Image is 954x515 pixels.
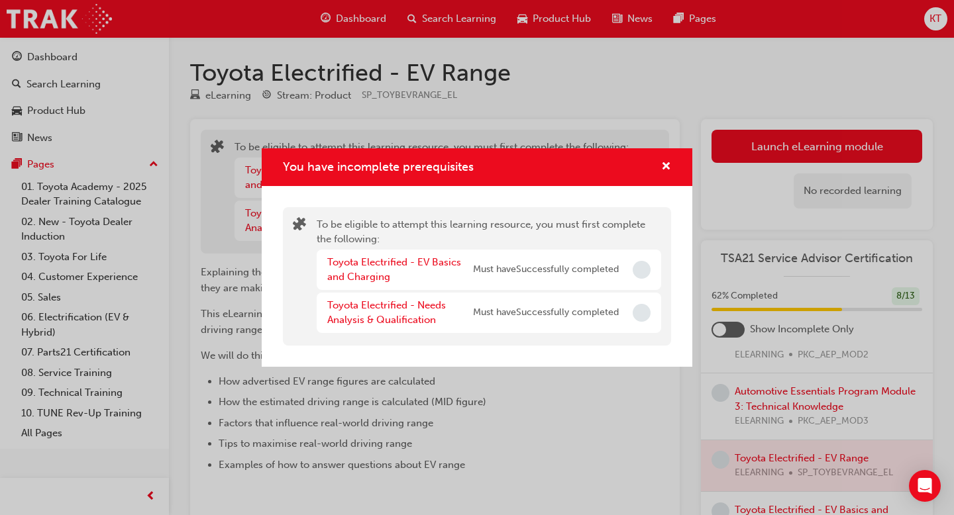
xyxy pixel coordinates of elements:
[473,305,619,320] span: Must have Successfully completed
[633,304,651,322] span: Incomplete
[473,262,619,277] span: Must have Successfully completed
[909,470,941,502] div: Open Intercom Messenger
[633,261,651,279] span: Incomplete
[317,217,661,336] div: To be eligible to attempt this learning resource, you must first complete the following:
[293,218,306,234] span: puzzle-icon
[327,256,461,283] a: Toyota Electrified - EV Basics and Charging
[661,162,671,173] span: cross-icon
[283,160,474,174] span: You have incomplete prerequisites
[661,159,671,175] button: cross-icon
[327,299,446,326] a: Toyota Electrified - Needs Analysis & Qualification
[262,148,692,367] div: You have incomplete prerequisites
